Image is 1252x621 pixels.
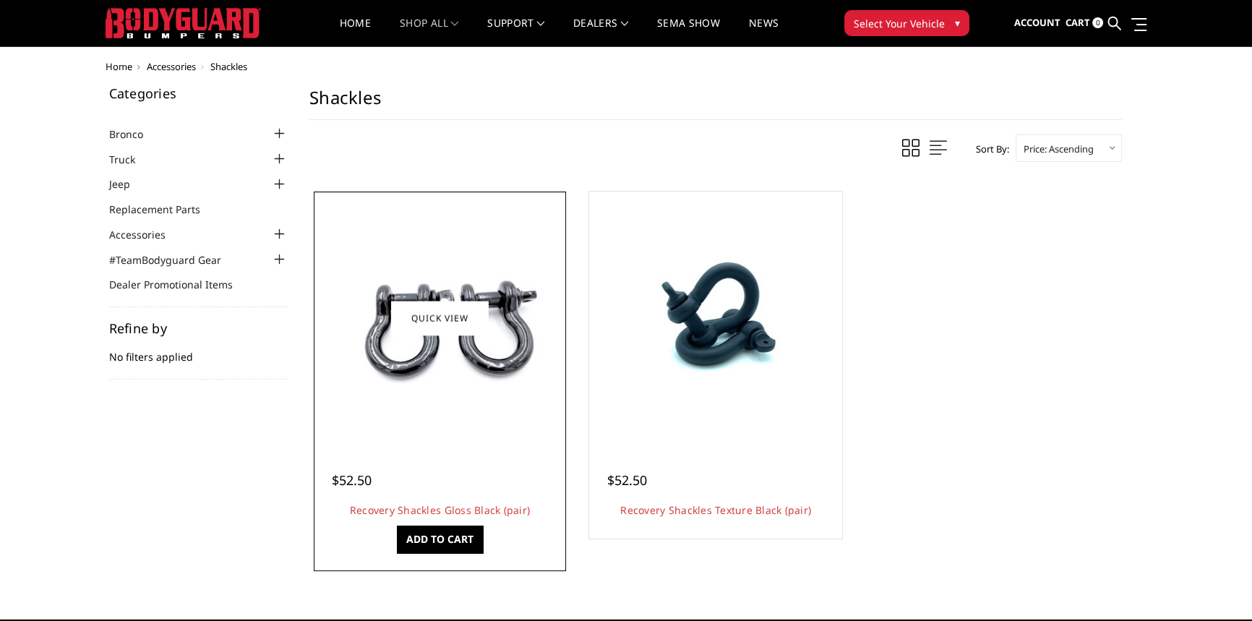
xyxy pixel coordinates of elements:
a: Quick view [391,301,488,335]
a: #TeamBodyguard Gear [109,252,239,267]
a: Recovery Shackles Texture Black (pair) [620,503,811,517]
img: BODYGUARD BUMPERS [106,8,261,38]
span: ▾ [955,15,960,30]
button: Select Your Vehicle [844,10,969,36]
a: SEMA Show [657,18,720,46]
a: Recovery Shackles Gloss Black (pair) [350,503,530,517]
a: News [749,18,779,46]
img: Recovery Shackles Gloss Black (pair) [324,241,555,395]
a: Replacement Parts [109,202,218,217]
a: Support [487,18,544,46]
a: Accessories [147,60,196,73]
span: $52.50 [607,471,647,489]
a: shop all [400,18,458,46]
a: Dealer Promotional Items [109,277,251,292]
span: Cart [1066,16,1090,29]
a: Dealers [573,18,628,46]
span: Account [1014,16,1060,29]
span: 0 [1092,17,1103,28]
a: Cart 0 [1066,4,1103,43]
a: Account [1014,4,1060,43]
a: Recovery Shackles Gloss Black (pair) Recovery Shackles Gloss Black (pair) [317,195,563,441]
a: Accessories [109,227,184,242]
a: Home [340,18,371,46]
h1: Shackles [309,87,1122,120]
label: Sort By: [968,138,1009,160]
iframe: Chat Widget [1180,552,1252,621]
span: Select Your Vehicle [854,16,945,31]
h5: Categories [109,87,288,100]
a: Truck [109,152,153,167]
h5: Refine by [109,322,288,335]
a: Bronco [109,127,161,142]
a: Jeep [109,176,148,192]
a: Recovery Shackles Texture Black (pair) Recovery Shackles Texture Black (pair) [593,195,839,441]
a: Home [106,60,132,73]
span: Shackles [210,60,247,73]
span: $52.50 [332,471,372,489]
div: No filters applied [109,322,288,380]
a: Add to Cart [397,526,483,553]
